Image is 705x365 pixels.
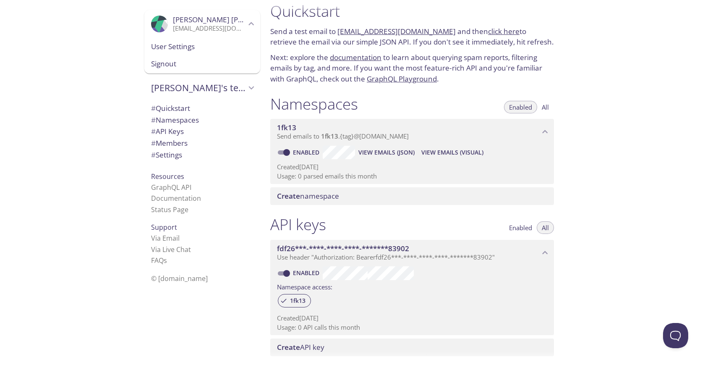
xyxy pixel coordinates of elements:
[144,10,260,38] div: Ivan Nekrasov
[144,102,260,114] div: Quickstart
[270,339,554,356] div: Create API Key
[151,103,190,113] span: Quickstart
[278,294,311,307] div: 1fk13
[144,114,260,126] div: Namespaces
[292,148,323,156] a: Enabled
[151,256,167,265] a: FAQ
[421,147,483,158] span: View Emails (Visual)
[537,101,554,113] button: All
[663,323,688,348] iframe: Help Scout Beacon - Open
[270,119,554,145] div: 1fk13 namespace
[277,191,300,201] span: Create
[277,342,300,352] span: Create
[144,149,260,161] div: Team Settings
[277,314,547,323] p: Created [DATE]
[537,221,554,234] button: All
[292,269,323,277] a: Enabled
[151,138,188,148] span: Members
[277,123,296,132] span: 1fk13
[270,2,554,21] h1: Quickstart
[270,95,358,113] h1: Namespaces
[151,274,208,283] span: © [DOMAIN_NAME]
[151,126,184,136] span: API Keys
[173,15,288,24] span: [PERSON_NAME] [PERSON_NAME]
[418,146,487,159] button: View Emails (Visual)
[164,256,167,265] span: s
[358,147,415,158] span: View Emails (JSON)
[270,187,554,205] div: Create namespace
[277,323,547,332] p: Usage: 0 API calls this month
[151,172,184,181] span: Resources
[270,52,554,84] p: Next: explore the to learn about querying spam reports, filtering emails by tag, and more. If you...
[151,41,253,52] span: User Settings
[144,77,260,99] div: Ivan's team
[151,126,156,136] span: #
[151,150,182,160] span: Settings
[270,26,554,47] p: Send a test email to and then to retrieve the email via our simple JSON API. If you don't see it ...
[321,132,338,140] span: 1fk13
[151,138,156,148] span: #
[277,163,547,171] p: Created [DATE]
[151,245,191,254] a: Via Live Chat
[151,82,246,94] span: [PERSON_NAME]'s team
[355,146,418,159] button: View Emails (JSON)
[144,38,260,55] div: User Settings
[144,126,260,137] div: API Keys
[330,53,381,62] a: documentation
[151,115,199,125] span: Namespaces
[277,132,409,140] span: Send emails to . {tag} @[DOMAIN_NAME]
[151,223,177,232] span: Support
[151,115,156,125] span: #
[277,342,324,352] span: API key
[151,194,201,203] a: Documentation
[504,221,537,234] button: Enabled
[144,55,260,74] div: Signout
[151,234,180,243] a: Via Email
[151,183,191,192] a: GraphQL API
[337,26,456,36] a: [EMAIL_ADDRESS][DOMAIN_NAME]
[277,172,547,181] p: Usage: 0 parsed emails this month
[151,103,156,113] span: #
[277,280,332,292] label: Namespace access:
[270,215,326,234] h1: API keys
[144,137,260,149] div: Members
[151,205,188,214] a: Status Page
[173,24,246,33] p: [EMAIL_ADDRESS][DOMAIN_NAME]
[285,297,311,305] span: 1fk13
[151,58,253,69] span: Signout
[488,26,520,36] a: click here
[367,74,437,84] a: GraphQL Playground
[277,191,339,201] span: namespace
[151,150,156,160] span: #
[504,101,537,113] button: Enabled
